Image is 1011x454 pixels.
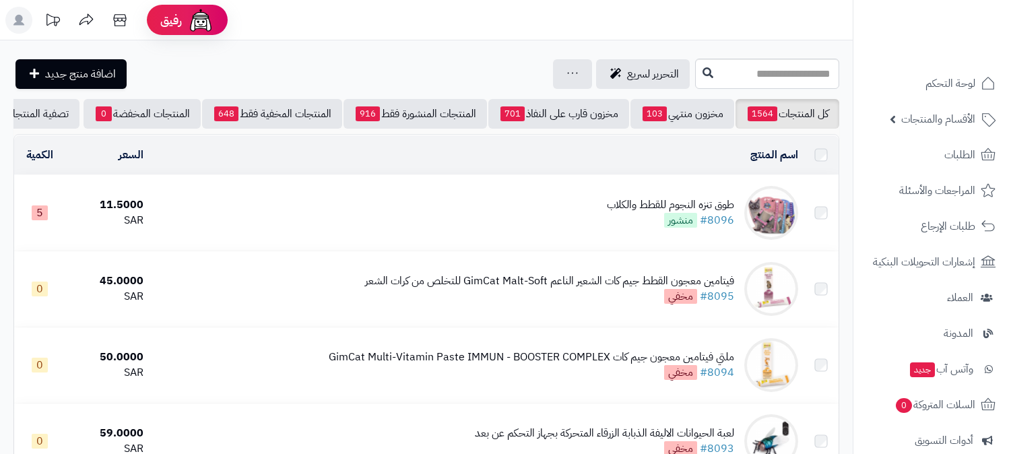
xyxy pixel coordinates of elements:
[947,288,973,307] span: العملاء
[202,99,342,129] a: المنتجات المخفية فقط648
[488,99,629,129] a: مخزون قارب على النفاذ701
[925,74,975,93] span: لوحة التحكم
[500,106,525,121] span: 701
[899,181,975,200] span: المراجعات والأسئلة
[187,7,214,34] img: ai-face.png
[32,434,48,449] span: 0
[356,106,380,121] span: 916
[944,145,975,164] span: الطلبات
[919,34,998,63] img: logo-2.png
[944,324,973,343] span: المدونة
[861,67,1003,100] a: لوحة التحكم
[901,110,975,129] span: الأقسام والمنتجات
[214,106,238,121] span: 648
[607,197,734,213] div: طوق تنزه النجوم للقطط والكلاب
[700,212,734,228] a: #8096
[861,174,1003,207] a: المراجعات والأسئلة
[630,99,734,129] a: مخزون منتهي103
[861,353,1003,385] a: وآتس آبجديد
[915,431,973,450] span: أدوات التسويق
[861,210,1003,242] a: طلبات الإرجاع
[15,59,127,89] a: اضافة منتج جديد
[160,12,182,28] span: رفيق
[84,99,201,129] a: المنتجات المخفضة0
[861,389,1003,421] a: السلات المتروكة0
[664,213,697,228] span: منشور
[96,106,112,121] span: 0
[71,350,143,365] div: 50.0000
[329,350,734,365] div: ملتي فيتامين معجون جيم كات GimCat Multi-Vitamin Paste IMMUN - BOOSTER COMPLEX
[750,147,798,163] a: اسم المنتج
[921,217,975,236] span: طلبات الإرجاع
[119,147,143,163] a: السعر
[894,395,975,414] span: السلات المتروكة
[71,365,143,381] div: SAR
[365,273,734,289] div: فيتامين معجون القطط جيم كات الشعير الناعم GimCat Malt-Soft للتخلص من كرات الشعر
[71,213,143,228] div: SAR
[744,186,798,240] img: طوق تنزه النجوم للقطط والكلاب
[664,289,697,304] span: مخفي
[861,139,1003,171] a: الطلبات
[627,66,679,82] span: التحرير لسريع
[861,246,1003,278] a: إشعارات التحويلات البنكية
[71,289,143,304] div: SAR
[664,365,697,380] span: مخفي
[32,282,48,296] span: 0
[4,106,69,122] span: تصفية المنتجات
[475,426,734,441] div: لعبة الحيوانات الاليفة الذبابة الزرقاء المتحركة بجهاز التحكم عن بعد
[643,106,667,121] span: 103
[700,288,734,304] a: #8095
[32,205,48,220] span: 5
[36,7,69,37] a: تحديثات المنصة
[26,147,53,163] a: الكمية
[32,358,48,372] span: 0
[909,360,973,379] span: وآتس آب
[861,317,1003,350] a: المدونة
[71,197,143,213] div: 11.5000
[344,99,487,129] a: المنتجات المنشورة فقط916
[910,362,935,377] span: جديد
[45,66,116,82] span: اضافة منتج جديد
[748,106,777,121] span: 1564
[700,364,734,381] a: #8094
[71,273,143,289] div: 45.0000
[896,398,912,413] span: 0
[861,282,1003,314] a: العملاء
[744,338,798,392] img: ملتي فيتامين معجون جيم كات GimCat Multi-Vitamin Paste IMMUN - BOOSTER COMPLEX
[596,59,690,89] a: التحرير لسريع
[873,253,975,271] span: إشعارات التحويلات البنكية
[71,426,143,441] div: 59.0000
[744,262,798,316] img: فيتامين معجون القطط جيم كات الشعير الناعم GimCat Malt-Soft للتخلص من كرات الشعر
[736,99,839,129] a: كل المنتجات1564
